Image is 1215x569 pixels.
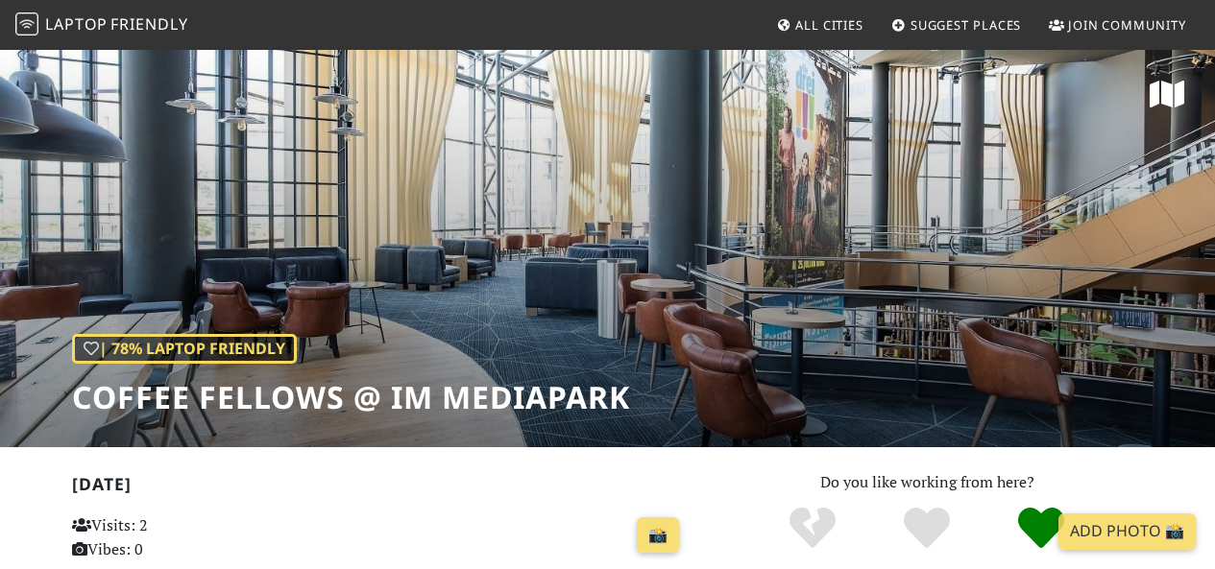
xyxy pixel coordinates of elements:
[884,8,1030,42] a: Suggest Places
[795,16,863,34] span: All Cities
[72,379,630,415] h1: Coffee Fellows @ Im Mediapark
[768,8,871,42] a: All Cities
[15,12,38,36] img: LaptopFriendly
[711,470,1144,495] p: Do you like working from here?
[110,13,187,35] span: Friendly
[911,16,1022,34] span: Suggest Places
[15,9,188,42] a: LaptopFriendly LaptopFriendly
[1058,513,1196,550] a: Add Photo 📸
[756,505,870,553] div: No
[72,513,262,562] p: Visits: 2 Vibes: 0
[870,505,984,553] div: Yes
[72,334,297,365] div: | 78% Laptop Friendly
[637,517,679,554] a: 📸
[1041,8,1194,42] a: Join Community
[45,13,108,35] span: Laptop
[72,474,688,502] h2: [DATE]
[984,505,1098,553] div: Definitely!
[1068,16,1186,34] span: Join Community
